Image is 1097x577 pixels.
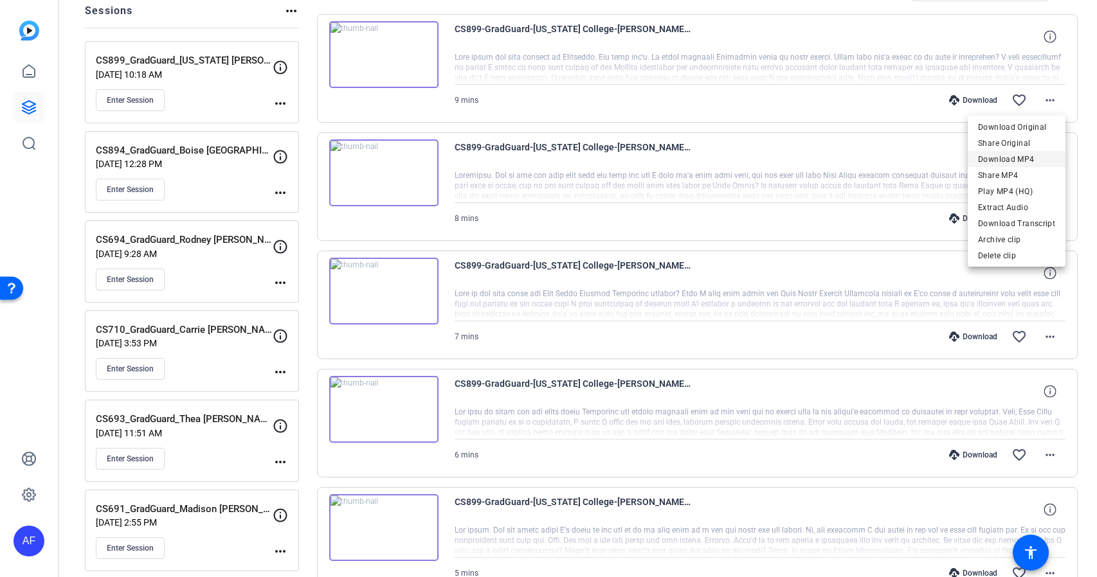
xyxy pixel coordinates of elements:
[978,248,1055,263] span: Delete clip
[978,168,1055,183] span: Share MP4
[978,184,1055,199] span: Play MP4 (HQ)
[978,216,1055,231] span: Download Transcript
[978,136,1055,151] span: Share Original
[978,152,1055,167] span: Download MP4
[978,232,1055,247] span: Archive clip
[978,120,1055,135] span: Download Original
[978,200,1055,215] span: Extract Audio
